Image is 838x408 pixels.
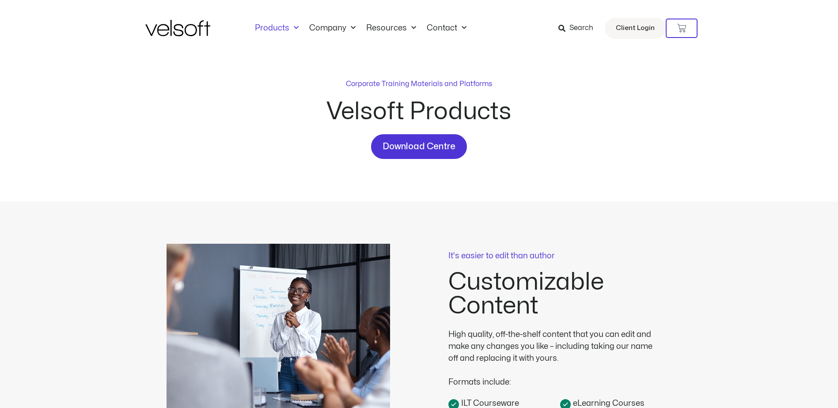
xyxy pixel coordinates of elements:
a: CompanyMenu Toggle [304,23,361,33]
div: High quality, off-the-shelf content that you can edit and make any changes you like – including t... [448,329,660,364]
span: Search [569,23,593,34]
h2: Velsoft Products [260,100,578,124]
a: ResourcesMenu Toggle [361,23,421,33]
nav: Menu [250,23,472,33]
p: Corporate Training Materials and Platforms [346,79,492,89]
a: ContactMenu Toggle [421,23,472,33]
span: Client Login [616,23,655,34]
a: ProductsMenu Toggle [250,23,304,33]
h2: Customizable Content [448,270,672,318]
a: Download Centre [371,134,467,159]
img: Velsoft Training Materials [145,20,210,36]
a: Client Login [605,18,666,39]
div: Formats include: [448,364,660,388]
p: It's easier to edit than author [448,252,672,260]
a: Search [558,21,599,36]
span: Download Centre [383,140,455,154]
